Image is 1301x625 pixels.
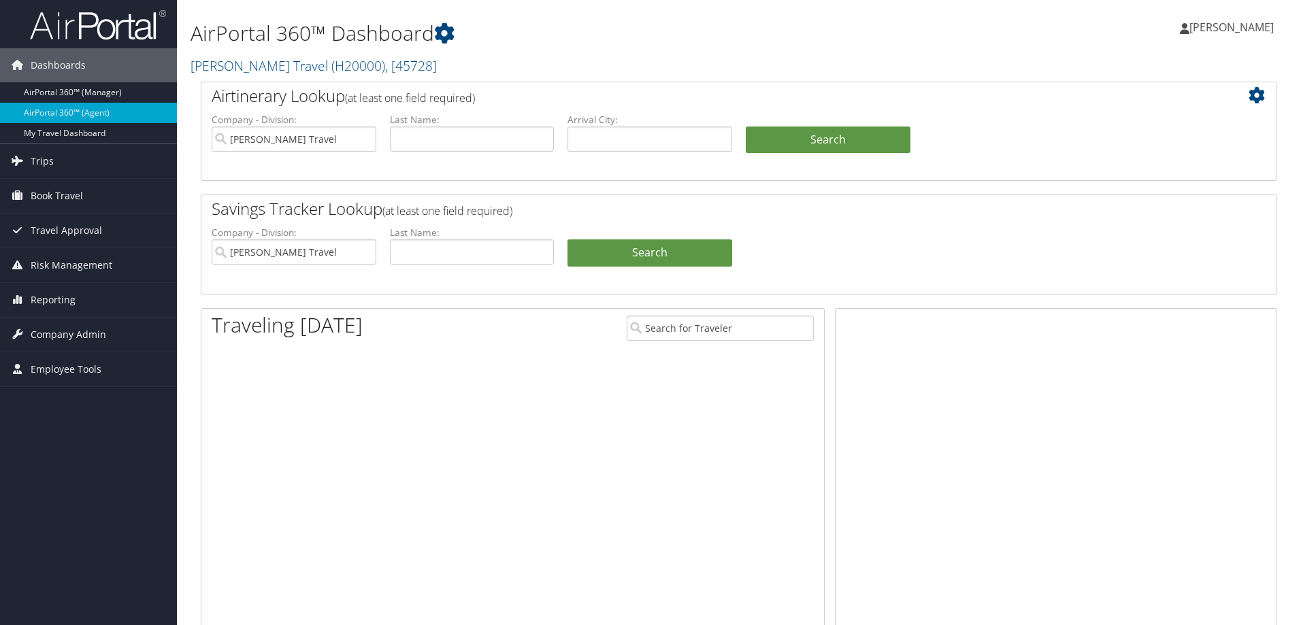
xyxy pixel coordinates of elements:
[212,197,1176,220] h2: Savings Tracker Lookup
[385,56,437,75] span: , [ 45728 ]
[212,226,376,239] label: Company - Division:
[191,56,437,75] a: [PERSON_NAME] Travel
[331,56,385,75] span: ( H20000 )
[390,113,555,126] label: Last Name:
[31,144,54,178] span: Trips
[31,318,106,352] span: Company Admin
[31,48,86,82] span: Dashboards
[191,19,922,48] h1: AirPortal 360™ Dashboard
[31,179,83,213] span: Book Travel
[627,316,814,341] input: Search for Traveler
[212,311,363,339] h1: Traveling [DATE]
[212,84,1176,107] h2: Airtinerary Lookup
[390,226,555,239] label: Last Name:
[1180,7,1287,48] a: [PERSON_NAME]
[212,239,376,265] input: search accounts
[31,248,112,282] span: Risk Management
[212,113,376,126] label: Company - Division:
[1189,20,1274,35] span: [PERSON_NAME]
[30,9,166,41] img: airportal-logo.png
[31,214,102,248] span: Travel Approval
[746,126,910,154] button: Search
[567,113,732,126] label: Arrival City:
[567,239,732,267] a: Search
[31,352,101,386] span: Employee Tools
[345,90,475,105] span: (at least one field required)
[382,203,512,218] span: (at least one field required)
[31,283,76,317] span: Reporting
